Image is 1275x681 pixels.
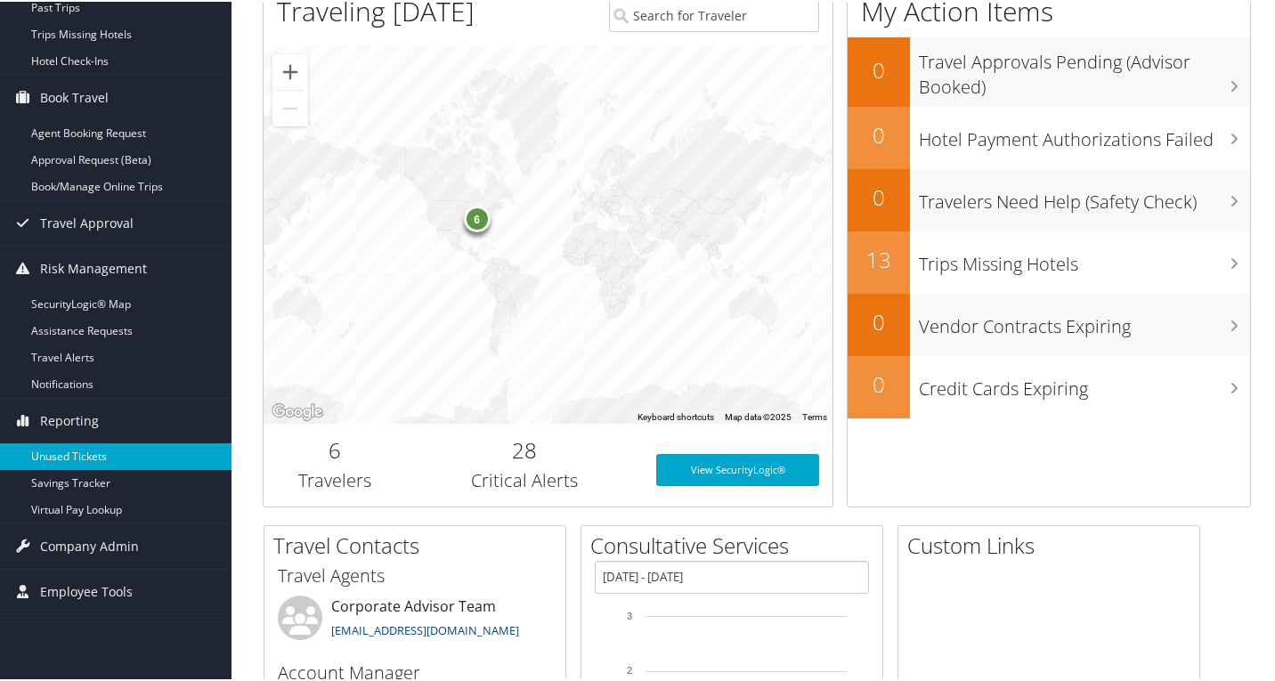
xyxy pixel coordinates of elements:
h2: 0 [848,305,910,336]
h2: 0 [848,118,910,149]
span: Reporting [40,397,99,442]
span: Company Admin [40,523,139,567]
button: Zoom out [272,89,308,125]
h3: Travel Agents [278,562,552,587]
h2: 13 [848,243,910,273]
h3: Travelers [277,466,393,491]
h2: Consultative Services [590,529,882,559]
a: View SecurityLogic® [656,452,819,484]
h3: Vendor Contracts Expiring [919,304,1250,337]
a: 0Travelers Need Help (Safety Check) [848,167,1250,230]
h3: Hotel Payment Authorizations Failed [919,117,1250,150]
h3: Critical Alerts [419,466,629,491]
h3: Credit Cards Expiring [919,366,1250,400]
a: Terms (opens in new tab) [802,410,827,420]
h2: Custom Links [907,529,1199,559]
tspan: 3 [627,609,632,620]
span: Risk Management [40,245,147,289]
span: Book Travel [40,74,109,118]
a: [EMAIL_ADDRESS][DOMAIN_NAME] [331,620,519,636]
tspan: 2 [627,663,632,674]
a: 13Trips Missing Hotels [848,230,1250,292]
a: 0Vendor Contracts Expiring [848,292,1250,354]
span: Travel Approval [40,199,134,244]
img: Google [268,399,327,422]
span: Map data ©2025 [725,410,792,420]
h2: 0 [848,368,910,398]
button: Keyboard shortcuts [637,409,714,422]
h2: 0 [848,181,910,211]
h2: 28 [419,434,629,464]
a: 0Hotel Payment Authorizations Failed [848,105,1250,167]
button: Zoom in [272,53,308,88]
h2: 0 [848,53,910,84]
li: Corporate Advisor Team [269,594,561,652]
h3: Travel Approvals Pending (Advisor Booked) [919,39,1250,98]
a: 0Travel Approvals Pending (Advisor Booked) [848,36,1250,104]
a: 0Credit Cards Expiring [848,354,1250,417]
h3: Travelers Need Help (Safety Check) [919,179,1250,213]
div: 6 [463,203,490,230]
h2: Travel Contacts [273,529,565,559]
a: Open this area in Google Maps (opens a new window) [268,399,327,422]
span: Employee Tools [40,568,133,612]
h2: 6 [277,434,393,464]
h3: Trips Missing Hotels [919,241,1250,275]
